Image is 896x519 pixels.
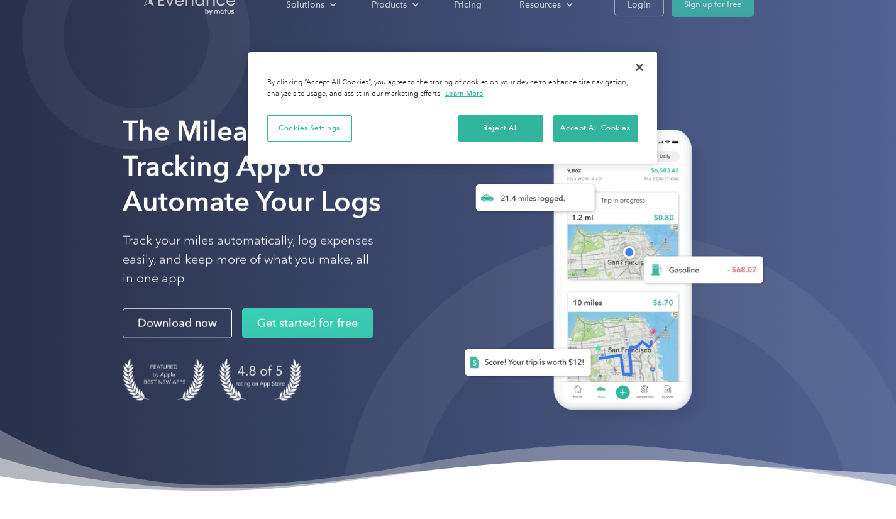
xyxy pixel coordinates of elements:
[242,308,373,338] a: Get started for free
[123,359,204,401] img: Badge for Featured by Apple Best New Apps
[123,308,232,338] a: Download now
[626,53,653,81] button: Close
[553,115,638,142] button: Accept All Cookies
[267,77,638,99] div: By clicking “Accept All Cookies”, you agree to the storing of cookies on your device to enhance s...
[123,114,381,218] strong: The Mileage Tracking App to Automate Your Logs
[248,52,657,164] div: Privacy
[123,232,374,288] p: Track your miles automatically, log expenses easily, and keep more of what you make, all in one app
[248,52,657,164] div: Cookie banner
[267,115,352,142] button: Cookies Settings
[219,359,301,401] img: 4.9 out of 5 stars on the app store
[458,115,543,142] button: Reject All
[445,89,484,98] a: More information about your privacy, opens in a new tab
[445,117,773,429] img: Everlance, mileage tracker app, expense tracking app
